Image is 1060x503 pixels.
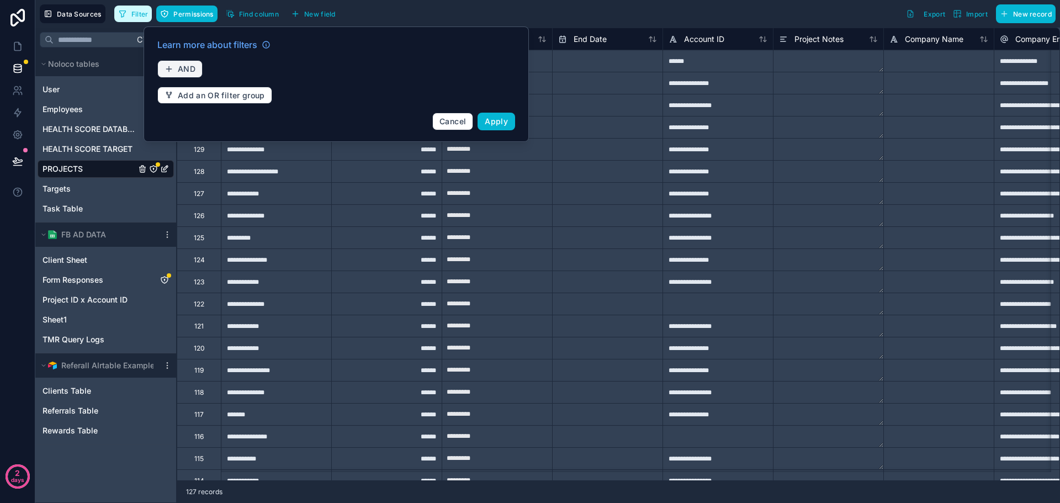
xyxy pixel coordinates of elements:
button: Export [902,4,949,23]
div: 124 [194,256,205,264]
span: Account ID [684,34,724,45]
div: 126 [194,211,204,220]
span: Import [966,10,988,18]
p: 2 [15,468,20,479]
div: 122 [194,300,204,309]
div: 120 [194,344,205,353]
span: 127 records [186,488,222,496]
div: 115 [194,454,204,463]
button: New record [996,4,1056,23]
span: New record [1013,10,1052,18]
a: Permissions [156,6,221,22]
div: 125 [194,234,204,242]
a: Learn more about filters [157,38,271,51]
div: 123 [194,278,204,287]
div: 129 [194,145,204,154]
button: Filter [114,6,152,22]
span: Company Name [905,34,963,45]
p: days [11,472,24,488]
div: 121 [194,322,204,331]
div: 128 [194,167,204,176]
span: Filter [131,10,149,18]
button: AND [157,60,203,78]
span: Data Sources [57,10,102,18]
span: Find column [239,10,279,18]
span: Add an OR filter group [178,91,265,100]
button: Add an OR filter group [157,87,272,104]
div: 116 [194,432,204,441]
div: 118 [194,388,204,397]
button: New field [287,6,340,22]
span: Project Notes [794,34,844,45]
span: AND [178,64,195,74]
span: New field [304,10,336,18]
span: Ctrl [136,33,158,46]
button: Import [949,4,992,23]
button: Find column [222,6,283,22]
div: 127 [194,189,204,198]
span: Cancel [439,117,466,126]
button: Apply [478,113,515,130]
span: Permissions [173,10,213,18]
span: Learn more about filters [157,38,257,51]
div: 117 [194,410,204,419]
span: Apply [485,117,508,126]
span: End Date [574,34,607,45]
div: 114 [194,476,204,485]
div: 119 [194,366,204,375]
button: Data Sources [40,4,105,23]
a: New record [992,4,1056,23]
button: Cancel [432,113,473,130]
span: Export [924,10,945,18]
button: Permissions [156,6,217,22]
